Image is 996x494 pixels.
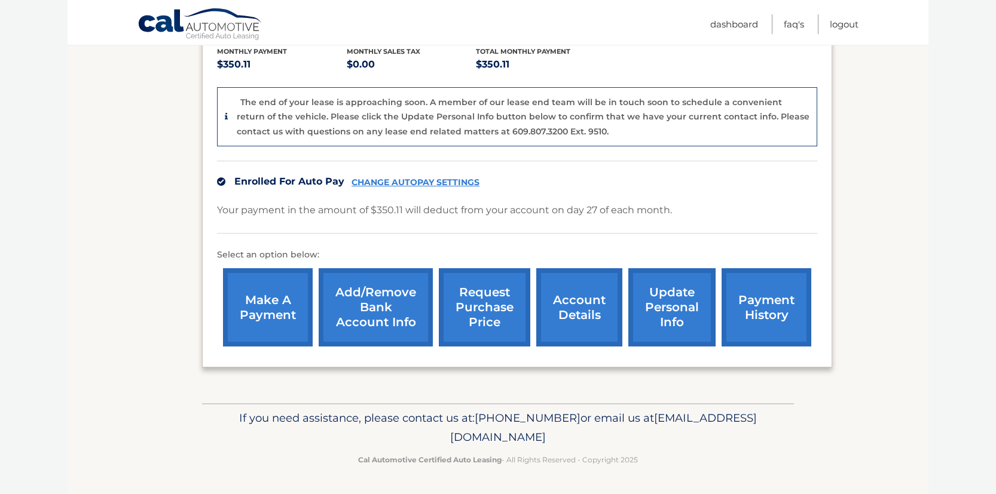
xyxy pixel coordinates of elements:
p: $350.11 [217,56,347,73]
p: $350.11 [476,56,606,73]
a: payment history [722,268,811,346]
span: Total Monthly Payment [476,47,570,56]
a: Cal Automotive [138,8,263,42]
span: Monthly sales Tax [347,47,420,56]
p: The end of your lease is approaching soon. A member of our lease end team will be in touch soon t... [237,97,809,137]
strong: Cal Automotive Certified Auto Leasing [358,455,502,464]
a: Logout [830,14,858,34]
a: request purchase price [439,268,530,346]
a: FAQ's [784,14,804,34]
a: account details [536,268,622,346]
a: make a payment [223,268,313,346]
span: Monthly Payment [217,47,287,56]
span: [PHONE_NUMBER] [475,411,581,425]
a: Add/Remove bank account info [319,268,433,346]
a: update personal info [628,268,716,346]
p: - All Rights Reserved - Copyright 2025 [210,453,786,466]
p: Select an option below: [217,248,817,262]
p: If you need assistance, please contact us at: or email us at [210,409,786,447]
span: Enrolled For Auto Pay [234,176,344,187]
a: CHANGE AUTOPAY SETTINGS [352,177,479,188]
p: $0.00 [347,56,476,73]
img: check.svg [217,177,225,186]
p: Your payment in the amount of $350.11 will deduct from your account on day 27 of each month. [217,202,672,219]
a: Dashboard [710,14,758,34]
span: [EMAIL_ADDRESS][DOMAIN_NAME] [450,411,757,444]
